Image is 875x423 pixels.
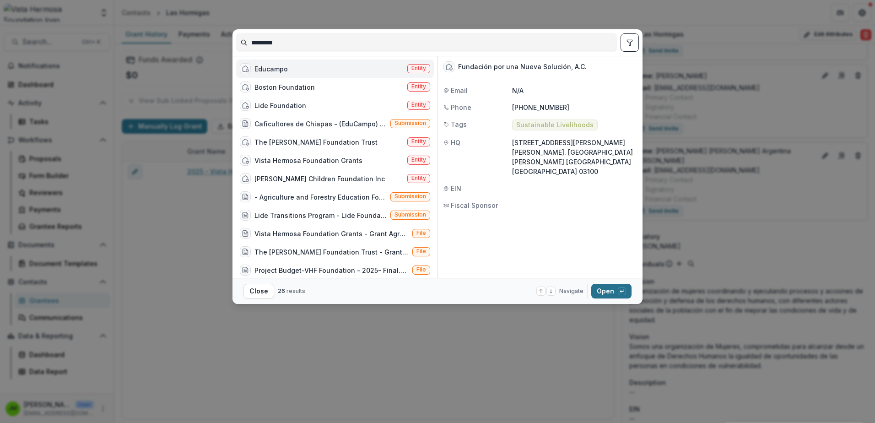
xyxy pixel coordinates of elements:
[394,211,426,218] span: Submission
[451,201,498,210] span: Fiscal Sponsor
[451,138,460,147] span: HQ
[559,287,583,295] span: Navigate
[411,102,426,108] span: Entity
[416,266,426,273] span: File
[451,86,468,95] span: Email
[254,156,362,165] div: Vista Hermosa Foundation Grants
[411,83,426,90] span: Entity
[254,119,387,129] div: Caficultores de Chiapas - (EduCampo) Fundación por una Nueva Solución, A.C. (The Chiapas Coffee F...
[254,64,288,74] div: Educampo
[451,184,461,193] span: EIN
[451,119,467,129] span: Tags
[254,247,409,257] div: The [PERSON_NAME] Foundation Trust - Grant Agreement - [DATE].pdf
[394,120,426,126] span: Submission
[512,103,637,112] p: [PHONE_NUMBER]
[254,174,385,184] div: [PERSON_NAME] Children Foundation Inc
[254,211,387,220] div: Lide Transitions Program - Lide Foundation
[451,103,471,112] span: Phone
[458,63,587,71] div: Fundación por una Nueva Solución, A.C.
[278,287,285,294] span: 26
[411,175,426,181] span: Entity
[254,82,315,92] div: Boston Foundation
[512,138,637,176] p: [STREET_ADDRESS][PERSON_NAME][PERSON_NAME]. [GEOGRAPHIC_DATA][PERSON_NAME] [GEOGRAPHIC_DATA] [GEO...
[411,157,426,163] span: Entity
[411,65,426,71] span: Entity
[254,137,378,147] div: The [PERSON_NAME] Foundation Trust
[516,121,594,129] span: Sustainable Livelihoods
[416,248,426,255] span: File
[394,193,426,200] span: Submission
[621,33,639,52] button: toggle filters
[254,266,409,275] div: Project Budget-VHF Foundation - 2025- Final.xlsx
[591,284,632,298] button: Open
[254,229,409,239] div: Vista Hermosa Foundation Grants - Grant Agreement - [DATE].pdf
[243,284,274,298] button: Close
[411,138,426,145] span: Entity
[512,86,637,95] p: N/A
[254,192,387,202] div: - Agriculture and Forestry Education Foundation (Agroforestry)
[254,101,306,110] div: Lide Foundation
[416,230,426,236] span: File
[286,287,305,294] span: results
